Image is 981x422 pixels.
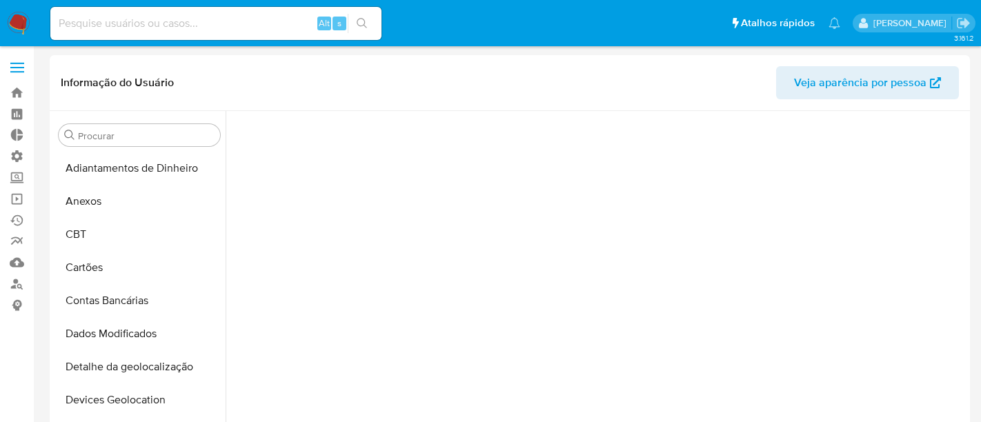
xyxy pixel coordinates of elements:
[78,130,215,142] input: Procurar
[829,17,840,29] a: Notificações
[53,350,226,383] button: Detalhe da geolocalização
[741,16,815,30] span: Atalhos rápidos
[337,17,341,30] span: s
[53,218,226,251] button: CBT
[53,284,226,317] button: Contas Bancárias
[319,17,330,30] span: Alt
[53,317,226,350] button: Dados Modificados
[53,152,226,185] button: Adiantamentos de Dinheiro
[53,251,226,284] button: Cartões
[61,76,174,90] h1: Informação do Usuário
[873,17,951,30] p: alexandra.macedo@mercadolivre.com
[794,66,926,99] span: Veja aparência por pessoa
[956,16,971,30] a: Sair
[53,383,226,416] button: Devices Geolocation
[64,130,75,141] button: Procurar
[776,66,959,99] button: Veja aparência por pessoa
[50,14,381,32] input: Pesquise usuários ou casos...
[348,14,376,33] button: search-icon
[53,185,226,218] button: Anexos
